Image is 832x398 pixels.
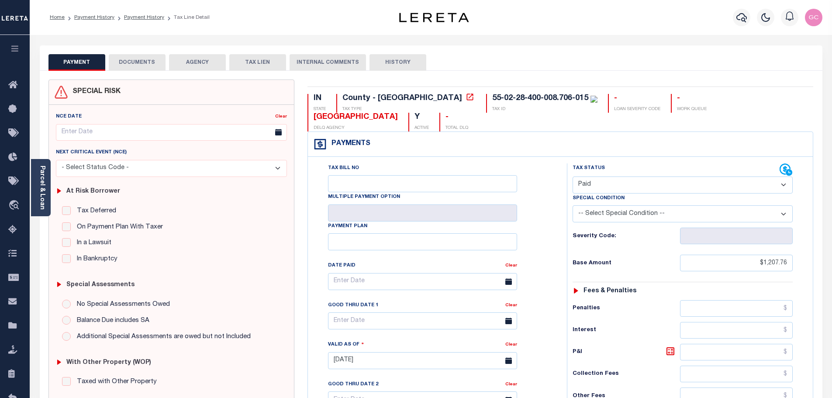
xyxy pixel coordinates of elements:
[72,316,149,326] label: Balance Due includes SA
[680,344,793,360] input: $
[445,125,468,132] p: TOTAL DLQ
[505,303,517,308] a: Clear
[72,238,111,248] label: In a Lawsuit
[328,352,517,369] input: Enter Date
[66,188,120,195] h6: At Risk Borrower
[677,94,707,104] div: -
[328,302,378,309] label: Good Thru Date 1
[445,113,468,122] div: -
[8,200,22,211] i: travel_explore
[109,54,166,71] button: DOCUMENTS
[72,377,157,387] label: Taxed with Other Property
[573,305,680,312] h6: Penalties
[314,125,398,132] p: DELQ AGENCY
[327,140,370,148] h4: Payments
[72,206,116,216] label: Tax Deferred
[328,312,517,329] input: Enter Date
[74,15,114,20] a: Payment History
[505,382,517,387] a: Clear
[492,94,588,102] div: 55-02-28-400-008.706-015
[573,260,680,267] h6: Base Amount
[414,113,429,122] div: Y
[573,327,680,334] h6: Interest
[56,149,127,156] label: Next Critical Event (NCE)
[328,381,378,388] label: Good Thru Date 2
[614,106,660,113] p: LOAN SEVERITY CODE
[66,359,151,367] h6: with Other Property (WOP)
[505,343,517,347] a: Clear
[573,165,605,172] label: Tax Status
[68,88,121,96] h4: SPECIAL RISK
[50,15,65,20] a: Home
[492,106,597,113] p: TAX ID
[369,54,426,71] button: HISTORY
[328,340,364,349] label: Valid as Of
[229,54,286,71] button: TAX LIEN
[39,166,45,210] a: Parcel & Loan
[48,54,105,71] button: PAYMENT
[680,255,793,271] input: $
[342,106,476,113] p: TAX TYPE
[314,106,326,113] p: STATE
[328,273,517,290] input: Enter Date
[805,9,822,26] img: svg+xml;base64,PHN2ZyB4bWxucz0iaHR0cDovL3d3dy53My5vcmcvMjAwMC9zdmciIHBvaW50ZXItZXZlbnRzPSJub25lIi...
[505,263,517,268] a: Clear
[573,195,625,202] label: Special Condition
[72,300,170,310] label: No Special Assessments Owed
[414,125,429,132] p: ACTIVE
[328,223,367,230] label: Payment Plan
[342,94,462,102] div: County - [GEOGRAPHIC_DATA]
[56,113,82,121] label: NCE Date
[314,94,326,104] div: IN
[275,114,287,119] a: Clear
[124,15,164,20] a: Payment History
[72,222,163,232] label: On Payment Plan With Taxer
[677,106,707,113] p: WORK QUEUE
[56,124,287,141] input: Enter Date
[680,366,793,382] input: $
[583,287,636,295] h6: Fees & Penalties
[573,346,680,358] h6: P&I
[290,54,366,71] button: INTERNAL COMMENTS
[328,194,400,201] label: Multiple Payment Option
[614,94,660,104] div: -
[573,370,680,377] h6: Collection Fees
[164,14,210,21] li: Tax Line Detail
[314,113,398,122] div: [GEOGRAPHIC_DATA]
[328,165,359,172] label: Tax Bill No
[72,254,117,264] label: In Bankruptcy
[680,300,793,317] input: $
[573,233,680,240] h6: Severity Code:
[66,281,135,289] h6: Special Assessments
[680,322,793,339] input: $
[72,332,251,342] label: Additional Special Assessments are owed but not Included
[169,54,226,71] button: AGENCY
[328,262,356,270] label: Date Paid
[399,13,469,22] img: logo-dark.svg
